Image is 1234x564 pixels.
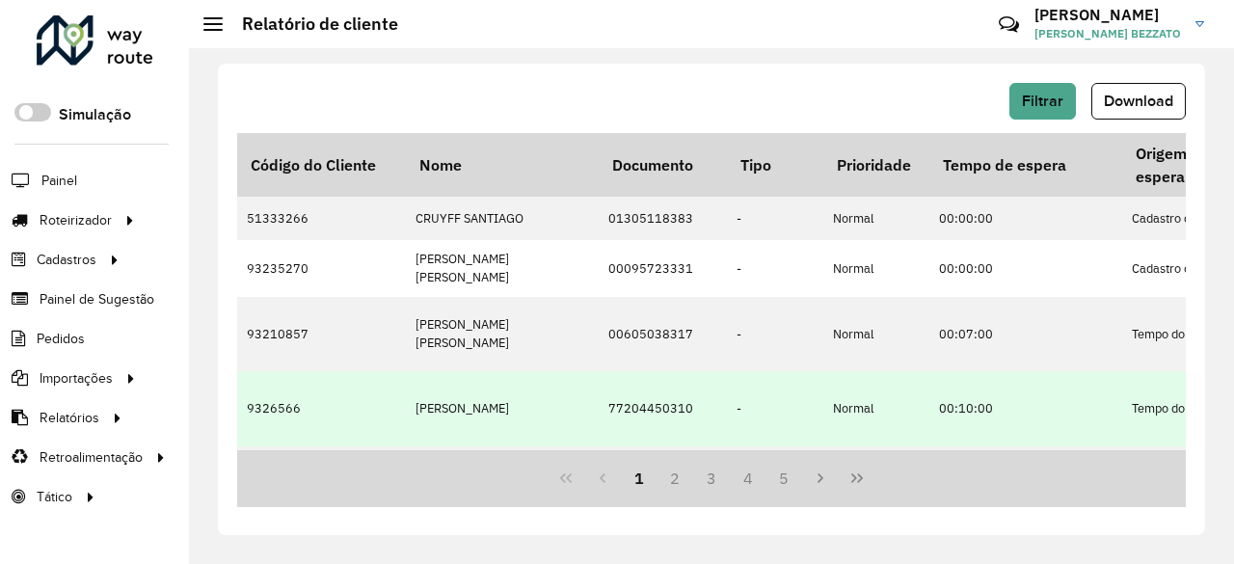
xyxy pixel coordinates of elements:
[693,460,730,497] button: 3
[929,240,1122,296] td: 00:00:00
[730,460,766,497] button: 4
[40,210,112,230] span: Roteirizador
[237,371,406,446] td: 9326566
[727,446,823,490] td: -
[727,197,823,240] td: -
[37,487,72,507] span: Tático
[823,240,929,296] td: Normal
[727,133,823,197] th: Tipo
[406,133,599,197] th: Nome
[1034,6,1181,24] h3: [PERSON_NAME]
[406,446,599,490] td: [PERSON_NAME]
[823,197,929,240] td: Normal
[823,297,929,372] td: Normal
[599,446,727,490] td: 11450786000165
[621,460,657,497] button: 1
[406,297,599,372] td: [PERSON_NAME] [PERSON_NAME]
[929,446,1122,490] td: 00:00:00
[802,460,839,497] button: Next Page
[1034,25,1181,42] span: [PERSON_NAME] BEZZATO
[1022,93,1063,109] span: Filtrar
[599,197,727,240] td: 01305118383
[223,13,398,35] h2: Relatório de cliente
[40,447,143,468] span: Retroalimentação
[839,460,875,497] button: Last Page
[929,197,1122,240] td: 00:00:00
[823,446,929,490] td: Normal
[40,289,154,309] span: Painel de Sugestão
[406,197,599,240] td: CRUYFF SANTIAGO
[599,297,727,372] td: 00605038317
[599,240,727,296] td: 00095723331
[988,4,1030,45] a: Contato Rápido
[237,240,406,296] td: 93235270
[929,133,1122,197] th: Tempo de espera
[41,171,77,191] span: Painel
[727,240,823,296] td: -
[237,133,406,197] th: Código do Cliente
[1009,83,1076,120] button: Filtrar
[237,197,406,240] td: 51333266
[37,250,96,270] span: Cadastros
[599,371,727,446] td: 77204450310
[37,329,85,349] span: Pedidos
[727,371,823,446] td: -
[237,297,406,372] td: 93210857
[59,103,131,126] label: Simulação
[237,446,406,490] td: 51390136
[929,297,1122,372] td: 00:07:00
[599,133,727,197] th: Documento
[823,133,929,197] th: Prioridade
[766,460,803,497] button: 5
[406,240,599,296] td: [PERSON_NAME] [PERSON_NAME]
[406,371,599,446] td: [PERSON_NAME]
[657,460,693,497] button: 2
[40,408,99,428] span: Relatórios
[40,368,113,389] span: Importações
[823,371,929,446] td: Normal
[929,371,1122,446] td: 00:10:00
[727,297,823,372] td: -
[1091,83,1186,120] button: Download
[1104,93,1173,109] span: Download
